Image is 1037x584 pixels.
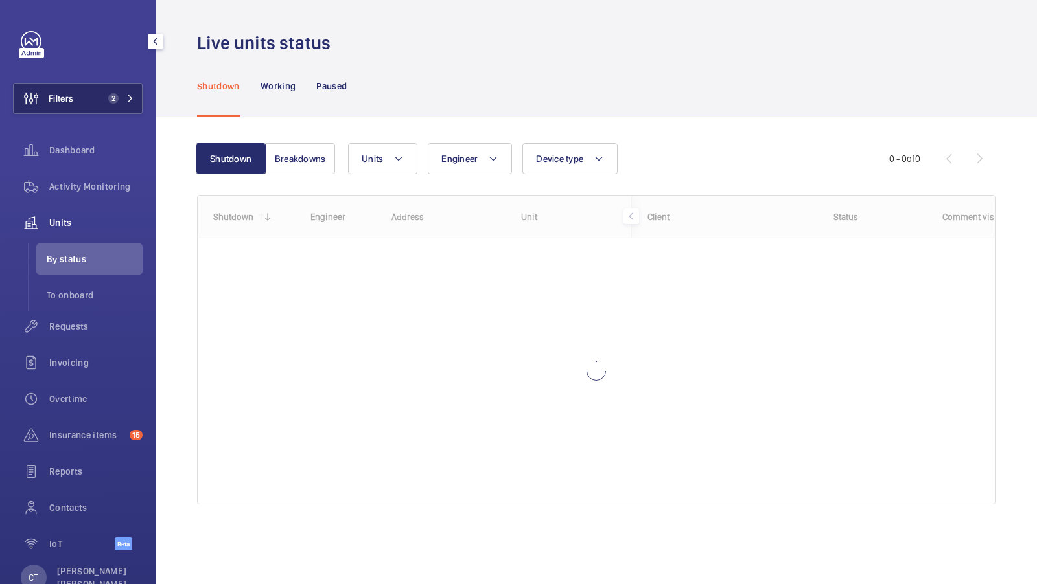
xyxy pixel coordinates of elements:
button: Units [348,143,417,174]
span: Reports [49,465,143,478]
p: CT [29,571,38,584]
span: Requests [49,320,143,333]
p: Paused [316,80,347,93]
span: Filters [49,92,73,105]
span: By status [47,253,143,265]
span: Activity Monitoring [49,180,143,193]
span: Insurance items [49,429,124,442]
button: Engineer [428,143,512,174]
h1: Live units status [197,31,338,55]
span: Overtime [49,392,143,405]
span: Units [362,153,383,164]
button: Breakdowns [265,143,335,174]
p: Working [261,80,296,93]
button: Filters2 [13,83,143,114]
span: Contacts [49,501,143,514]
span: 15 [130,430,143,440]
span: Units [49,216,143,229]
span: IoT [49,537,115,550]
span: Invoicing [49,356,143,369]
span: Dashboard [49,144,143,157]
span: of [907,153,915,164]
span: 2 [108,93,119,104]
span: To onboard [47,289,143,302]
span: Device type [536,153,583,164]
span: Beta [115,537,132,550]
span: 0 - 0 0 [889,154,920,163]
button: Device type [522,143,618,174]
span: Engineer [441,153,478,164]
button: Shutdown [196,143,266,174]
p: Shutdown [197,80,240,93]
